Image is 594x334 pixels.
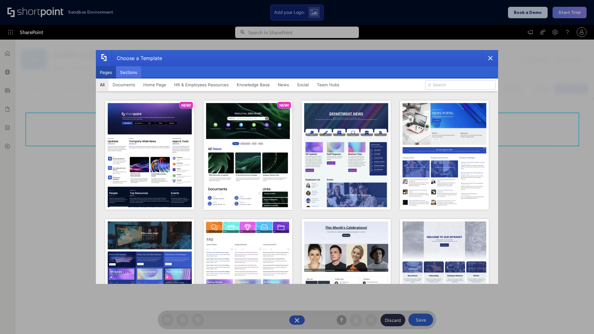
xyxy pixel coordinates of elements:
button: All [96,79,109,91]
button: Sections [116,66,141,79]
button: Pages [96,66,116,79]
p: NEW! [279,103,289,108]
div: template selector [96,50,498,284]
input: Search [425,80,496,90]
button: Home Page [139,79,170,91]
button: Social [293,79,313,91]
p: NEW! [181,103,191,108]
button: News [274,79,293,91]
div: Choose a Template [112,50,162,66]
iframe: Chat Widget [563,304,594,334]
button: Documents [109,79,139,91]
button: HR & Employees Resources [170,79,233,91]
button: Knowledge Base [233,79,274,91]
button: Team Hubs [313,79,343,91]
